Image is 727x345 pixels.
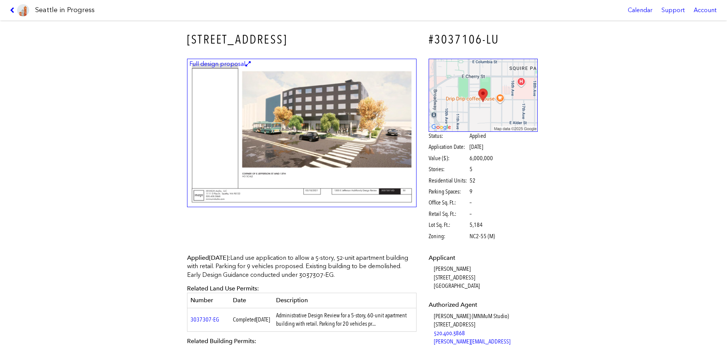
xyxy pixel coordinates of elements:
[470,154,493,162] span: 6,000,000
[187,254,417,279] p: Land use application to allow a 5-story, 52-unit apartment building with retail. Parking for 9 ve...
[470,198,472,207] span: –
[187,59,417,208] img: 50.jpg
[230,308,273,331] td: Completed
[429,301,538,309] dt: Authorized Agent
[470,132,486,140] span: Applied
[187,31,417,48] h3: [STREET_ADDRESS]
[429,31,538,48] h4: #3037106-LU
[187,337,256,345] span: Related Building Permits:
[429,132,468,140] span: Status:
[429,154,468,162] span: Value ($):
[188,60,252,68] figcaption: Full design proposal
[35,5,95,15] h1: Seattle in Progress
[273,293,417,308] th: Description
[429,232,468,240] span: Zoning:
[470,176,476,185] span: 52
[187,59,417,208] a: Full design proposal
[273,308,417,331] td: Administrative Design Review for a 5-story, 60-unit apartment building with retail. Parking for 2...
[470,221,483,229] span: 5,184
[190,316,219,323] a: 3037307-EG
[429,143,468,151] span: Application Date:
[434,265,538,290] dd: [PERSON_NAME] [STREET_ADDRESS] [GEOGRAPHIC_DATA]
[434,329,465,337] a: 520.400.3868
[429,210,468,218] span: Retail Sq. Ft.:
[429,187,468,196] span: Parking Spaces:
[187,254,230,261] span: Applied :
[429,59,538,132] img: staticmap
[429,165,468,173] span: Stories:
[429,198,468,207] span: Office Sq. Ft.:
[470,232,495,240] span: NC2-55 (M)
[429,254,538,262] dt: Applicant
[187,285,259,292] span: Related Land Use Permits:
[470,187,473,196] span: 9
[17,4,29,16] img: favicon-96x96.png
[470,165,473,173] span: 5
[470,143,483,150] span: [DATE]
[256,316,270,323] span: [DATE]
[429,176,468,185] span: Residential Units:
[429,221,468,229] span: Lot Sq. Ft.:
[470,210,472,218] span: –
[230,293,273,308] th: Date
[187,293,230,308] th: Number
[209,254,228,261] span: [DATE]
